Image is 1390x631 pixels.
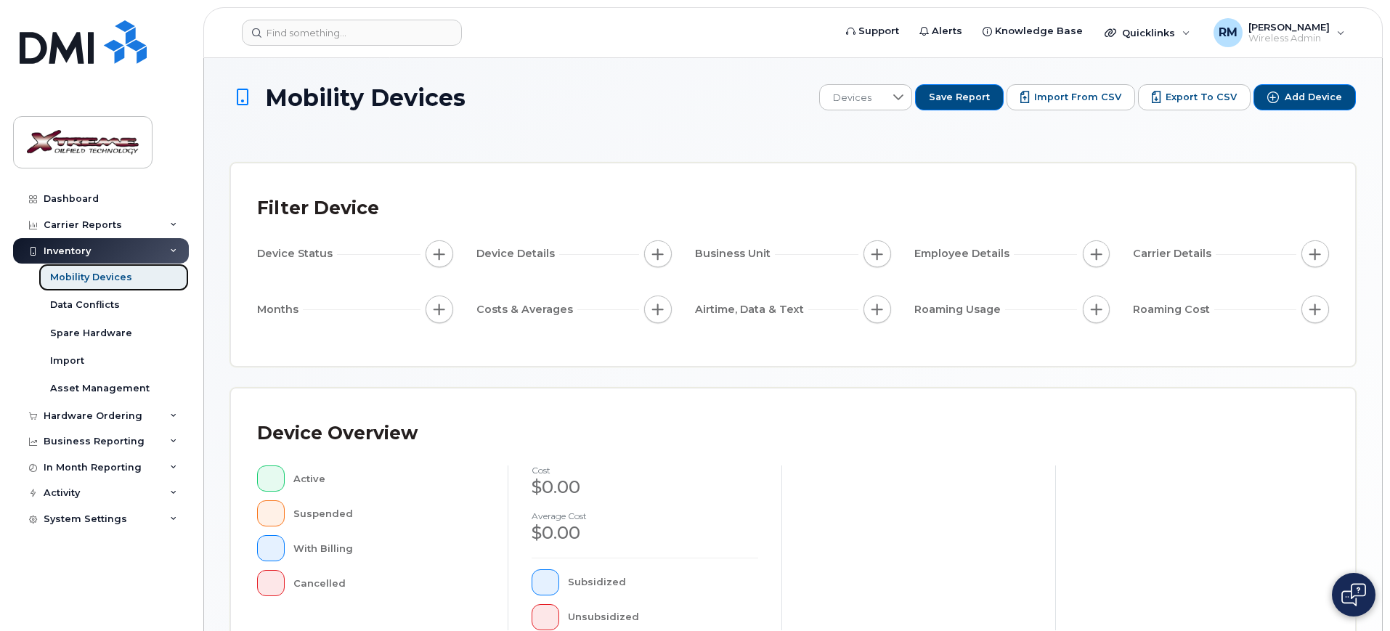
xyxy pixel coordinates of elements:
[1166,91,1237,104] span: Export to CSV
[265,85,466,110] span: Mobility Devices
[257,190,379,227] div: Filter Device
[1253,84,1356,110] button: Add Device
[915,84,1004,110] button: Save Report
[476,302,577,317] span: Costs & Averages
[1285,91,1342,104] span: Add Device
[476,246,559,261] span: Device Details
[929,91,990,104] span: Save Report
[695,302,808,317] span: Airtime, Data & Text
[532,465,758,475] h4: cost
[820,85,885,111] span: Devices
[568,604,759,630] div: Unsubsidized
[532,475,758,500] div: $0.00
[293,570,485,596] div: Cancelled
[532,521,758,545] div: $0.00
[1007,84,1135,110] button: Import from CSV
[257,246,337,261] span: Device Status
[568,569,759,595] div: Subsidized
[914,246,1014,261] span: Employee Details
[914,302,1005,317] span: Roaming Usage
[1138,84,1251,110] button: Export to CSV
[1341,583,1366,606] img: Open chat
[293,535,485,561] div: With Billing
[695,246,775,261] span: Business Unit
[293,465,485,492] div: Active
[1133,302,1214,317] span: Roaming Cost
[257,302,303,317] span: Months
[257,415,418,452] div: Device Overview
[532,511,758,521] h4: Average cost
[293,500,485,526] div: Suspended
[1034,91,1121,104] span: Import from CSV
[1133,246,1216,261] span: Carrier Details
